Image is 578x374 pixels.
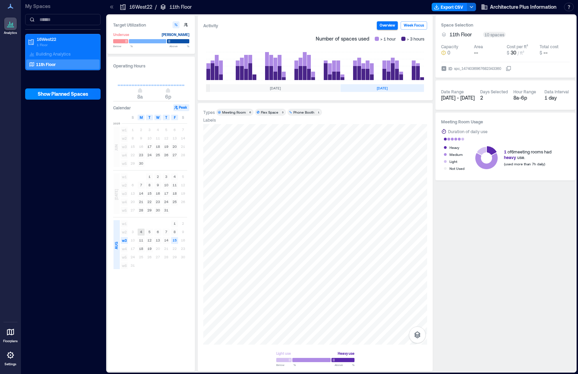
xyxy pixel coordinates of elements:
[316,110,321,114] div: 1
[139,153,143,157] text: 23
[513,89,536,94] div: Hour Range
[132,115,134,120] span: S
[157,183,159,187] text: 9
[540,44,558,49] div: Total cost
[165,174,167,179] text: 3
[165,94,171,100] span: 6p
[164,238,168,242] text: 14
[164,200,168,204] text: 24
[114,242,119,249] span: AUG
[504,162,545,166] span: (used more than 7h daily)
[480,94,508,101] div: 2
[25,3,101,10] p: My Spaces
[506,66,511,71] button: IDspc_1474036967682343360
[341,84,424,92] div: [DATE]
[162,31,189,38] div: [PERSON_NAME]
[483,32,506,37] div: 10 spaces
[165,230,167,234] text: 7
[441,21,570,28] h3: Space Selection
[182,115,184,120] span: S
[147,246,152,251] text: 19
[335,363,354,367] span: Above %
[148,230,151,234] text: 5
[169,44,189,48] span: Above %
[474,44,483,49] div: Area
[441,118,570,125] h3: Meeting Room Usage
[2,347,19,368] a: Settings
[504,149,506,154] span: 1
[261,110,278,115] div: Flex Space
[203,109,215,115] div: Types
[276,363,296,367] span: Below %
[169,3,192,10] p: 11th Floor
[480,89,508,94] div: Days Selected
[121,254,128,261] span: w5
[174,174,176,179] text: 4
[479,1,558,13] button: Architecture Plus Information
[139,200,143,204] text: 21
[164,191,168,195] text: 17
[121,152,128,159] span: w4
[147,144,152,149] text: 17
[507,49,537,56] button: $ 30 / ft²
[147,191,152,195] text: 15
[540,50,542,55] span: $
[248,110,252,114] div: 6
[432,3,467,11] button: Export CSV
[148,183,151,187] text: 8
[441,44,458,49] div: Capacity
[165,115,167,120] span: T
[121,190,128,197] span: w3
[121,143,128,150] span: w3
[121,199,128,206] span: w4
[173,104,189,111] button: Peak
[156,238,160,242] text: 13
[113,31,129,38] div: Underuse
[121,182,128,189] span: w2
[173,191,177,195] text: 18
[164,153,168,157] text: 26
[37,36,95,42] p: 16West22
[140,183,142,187] text: 7
[203,22,218,29] div: Activity
[156,208,160,212] text: 30
[5,362,16,366] p: Settings
[137,94,143,100] span: 8a
[139,208,143,212] text: 28
[448,65,452,72] span: ID
[173,153,177,157] text: 27
[448,128,488,135] div: Duration of daily use
[441,49,471,56] button: 0
[449,31,472,38] span: 11th Floor
[2,15,19,37] a: Analytics
[25,88,101,100] button: Show Planned Spaces
[113,104,131,111] h3: Calendar
[148,174,151,179] text: 1
[121,237,128,244] span: w3
[449,158,457,165] div: Light
[156,200,160,204] text: 23
[140,115,143,120] span: M
[203,117,216,123] div: Labels
[113,121,120,125] span: 2025
[447,49,450,56] span: 0
[157,230,159,234] text: 6
[139,161,143,165] text: 30
[36,62,56,67] p: 11th Floor
[155,3,157,10] p: /
[174,115,176,120] span: F
[113,62,189,69] h3: Operating Hours
[121,262,128,269] span: w6
[173,200,177,204] text: 25
[139,238,143,242] text: 11
[276,350,291,357] div: Light use
[222,110,246,115] div: Meeting Room
[156,144,160,149] text: 18
[148,115,151,120] span: T
[113,21,189,28] h3: Target Utilization
[441,89,464,94] div: Date Range
[139,246,143,251] text: 18
[338,350,354,357] div: Heavy use
[173,183,177,187] text: 11
[174,221,176,225] text: 1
